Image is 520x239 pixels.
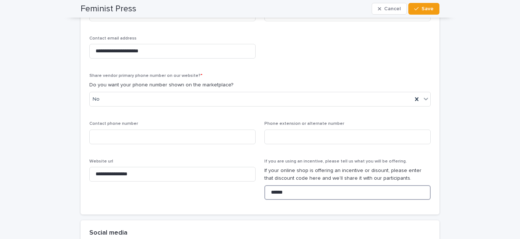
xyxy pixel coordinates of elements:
span: Contact phone number [89,122,138,126]
p: If your online shop is offering an incentive or disount, please enter that discount code here and... [264,167,431,182]
h2: Social media [89,229,127,237]
h2: Feminist Press [81,4,136,14]
p: Do you want your phone number shown on the marketplace? [89,81,431,89]
span: Save [421,6,434,11]
span: Phone extension or alternate number [264,122,344,126]
button: Save [408,3,439,15]
span: No [93,96,100,103]
button: Cancel [372,3,407,15]
span: Website url [89,159,113,164]
span: Contact email address [89,36,137,41]
span: Share vendor primary phone number on our website? [89,74,203,78]
span: Cancel [384,6,401,11]
span: If you are using an incentive, please tell us what you will be offering. [264,159,407,164]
